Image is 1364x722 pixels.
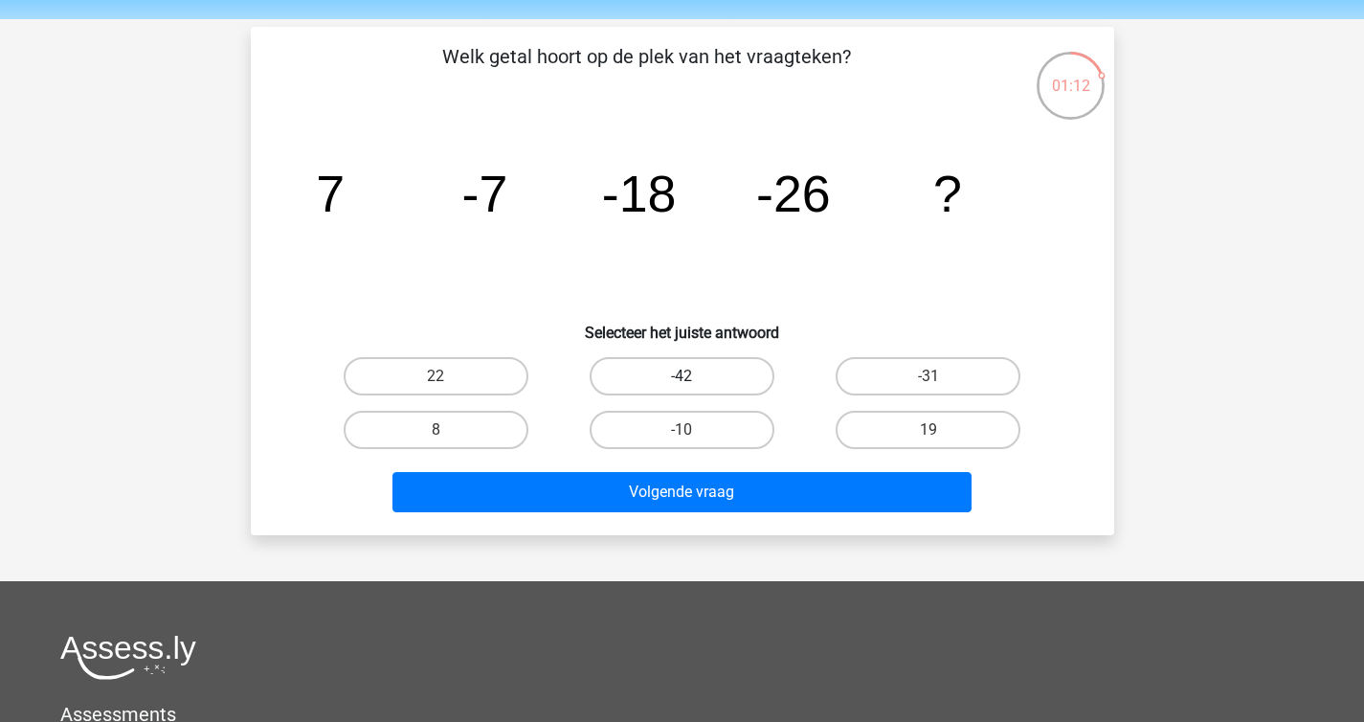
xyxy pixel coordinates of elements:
[590,357,774,395] label: -42
[836,411,1020,449] label: 19
[281,308,1084,342] h6: Selecteer het juiste antwoord
[933,165,962,222] tspan: ?
[281,42,1012,100] p: Welk getal hoort op de plek van het vraagteken?
[316,165,345,222] tspan: 7
[601,165,676,222] tspan: -18
[461,165,507,222] tspan: -7
[344,357,528,395] label: 22
[344,411,528,449] label: 8
[836,357,1020,395] label: -31
[60,635,196,680] img: Assessly logo
[590,411,774,449] label: -10
[392,472,972,512] button: Volgende vraag
[1035,50,1107,98] div: 01:12
[756,165,831,222] tspan: -26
